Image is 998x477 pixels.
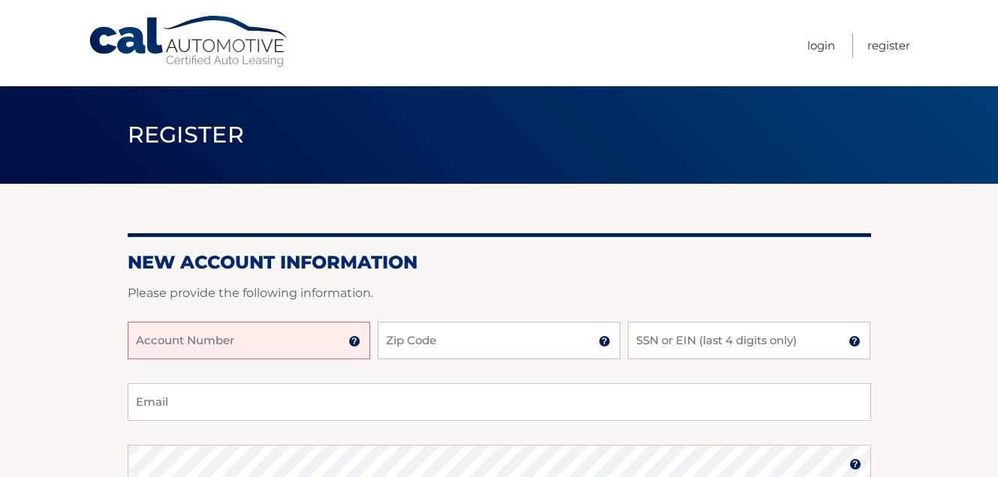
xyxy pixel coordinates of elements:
[849,335,861,347] img: tooltip.svg
[128,251,871,274] h2: New Account Information
[128,383,871,421] input: Email
[598,335,611,347] img: tooltip.svg
[128,121,245,148] span: Register
[867,33,910,58] a: Register
[378,322,620,359] input: Zip Code
[849,458,861,470] img: tooltip.svg
[628,322,870,359] input: SSN or EIN (last 4 digits only)
[88,15,291,68] a: Cal Automotive
[807,33,835,58] a: Login
[348,335,360,347] img: tooltip.svg
[128,283,871,304] p: Please provide the following information.
[128,322,370,359] input: Account Number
